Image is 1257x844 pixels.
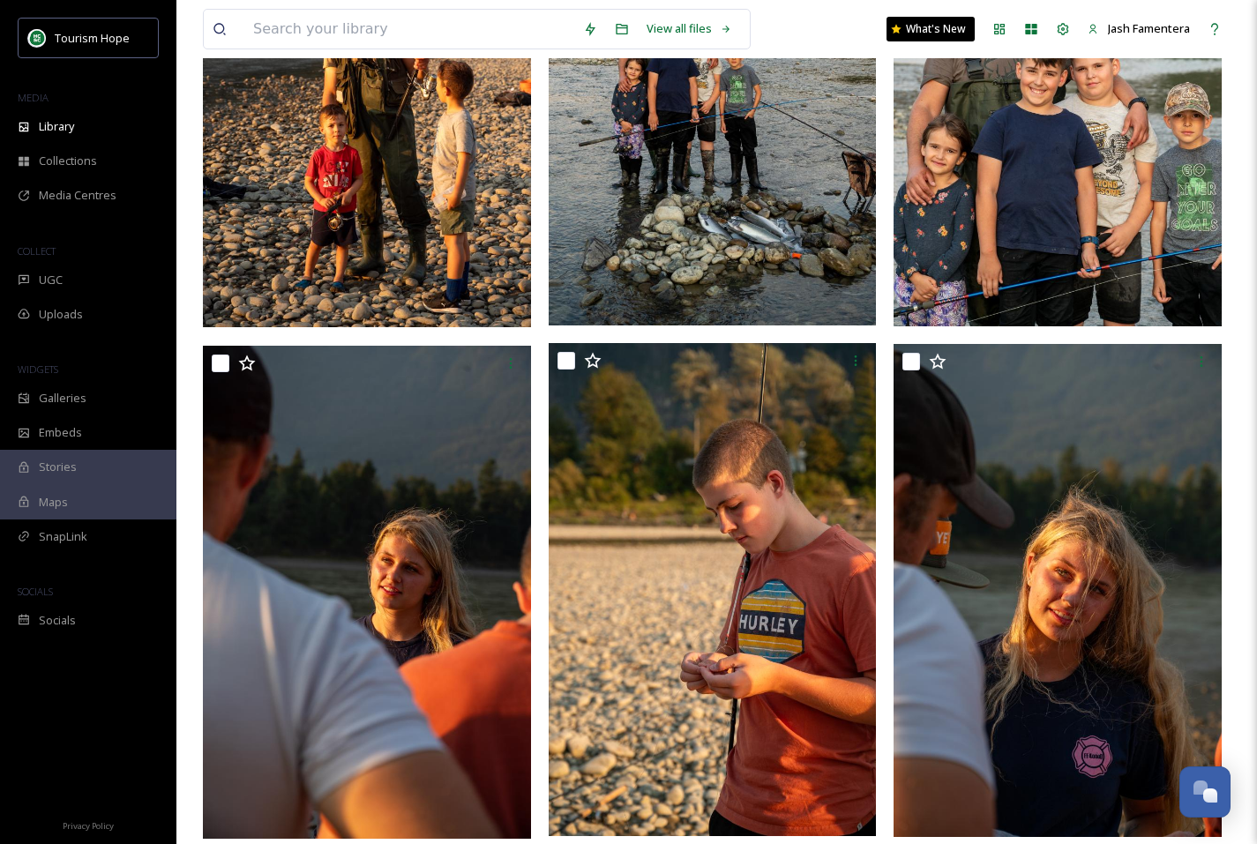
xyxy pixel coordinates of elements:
[39,153,97,169] span: Collections
[18,585,53,598] span: SOCIALS
[28,29,46,47] img: logo.png
[18,362,58,376] span: WIDGETS
[63,814,114,835] a: Privacy Policy
[39,424,82,441] span: Embeds
[18,91,49,104] span: MEDIA
[1079,11,1199,46] a: Jash Famentera
[887,17,975,41] a: What's New
[549,343,877,836] img: HOP_7904.jpg
[39,118,74,135] span: Library
[244,10,574,49] input: Search your library
[638,11,741,46] a: View all files
[39,306,83,323] span: Uploads
[39,187,116,204] span: Media Centres
[63,820,114,832] span: Privacy Policy
[39,390,86,407] span: Galleries
[55,30,130,46] span: Tourism Hope
[39,612,76,629] span: Socials
[39,272,63,288] span: UGC
[203,346,531,839] img: HOP_7909.jpg
[1179,766,1231,818] button: Open Chat
[18,244,56,258] span: COLLECT
[39,528,87,545] span: SnapLink
[1108,20,1190,36] span: Jash Famentera
[39,494,68,511] span: Maps
[894,344,1222,837] img: HOP_7898.jpg
[39,459,77,475] span: Stories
